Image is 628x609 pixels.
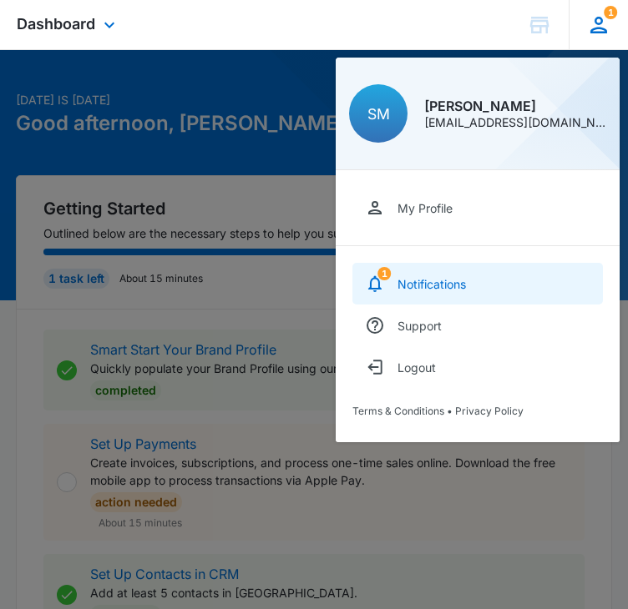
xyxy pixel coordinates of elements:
[398,277,466,291] div: Notifications
[352,304,603,346] a: Support
[424,99,606,113] div: [PERSON_NAME]
[352,263,603,304] a: notifications countNotifications
[377,267,391,280] span: 1
[424,117,606,128] div: [EMAIL_ADDRESS][DOMAIN_NAME]
[398,360,436,375] div: Logout
[455,405,524,417] a: Privacy Policy
[367,105,390,123] span: SM
[398,319,442,333] div: Support
[352,405,444,417] a: Terms & Conditions
[352,346,603,388] button: Logout
[352,187,603,229] a: My Profile
[352,405,603,417] div: •
[604,6,617,19] div: notifications count
[604,6,617,19] span: 1
[377,267,391,280] div: notifications count
[17,15,95,33] span: Dashboard
[398,201,453,215] div: My Profile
